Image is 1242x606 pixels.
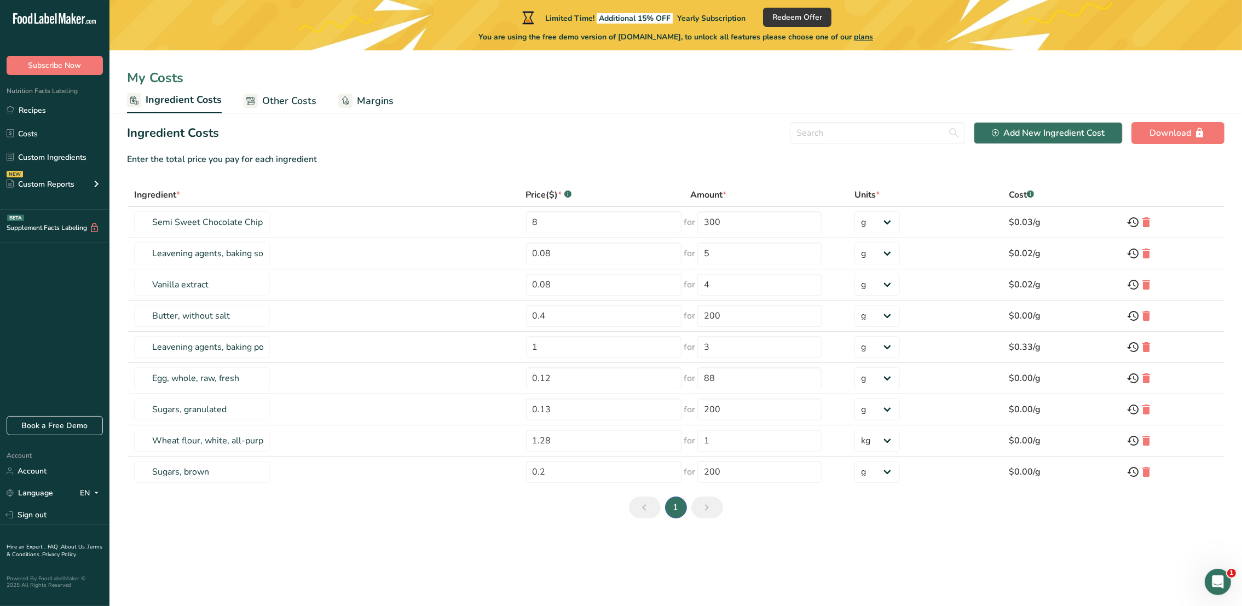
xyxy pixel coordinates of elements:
div: BETA [7,215,24,221]
a: Privacy Policy [42,551,76,558]
span: 1 [1227,569,1236,578]
a: Other Costs [244,89,316,113]
h2: Ingredient Costs [127,124,219,142]
span: for [684,403,695,416]
a: Previous page [629,497,661,518]
div: Amount [690,188,726,201]
button: Subscribe Now [7,56,103,75]
span: Other Costs [262,94,316,108]
a: Ingredient Costs [127,88,222,114]
a: Hire an Expert . [7,543,45,551]
a: Book a Free Demo [7,416,103,435]
td: $0.00/g [1002,363,1120,394]
div: Ingredient [134,188,180,201]
span: You are using the free demo version of [DOMAIN_NAME], to unlock all features please choose one of... [478,31,873,43]
div: Price($) [526,188,571,201]
span: Subscribe Now [28,60,82,71]
div: My Costs [109,68,1242,88]
td: $0.02/g [1002,238,1120,269]
span: for [684,340,695,354]
span: Yearly Subscription [677,13,746,24]
span: Redeem Offer [772,11,822,23]
span: for [684,247,695,260]
a: Terms & Conditions . [7,543,102,558]
div: Powered By FoodLabelMaker © 2025 All Rights Reserved [7,575,103,588]
span: for [684,309,695,322]
a: FAQ . [48,543,61,551]
span: for [684,278,695,291]
a: Next page [691,497,723,518]
span: for [684,372,695,385]
input: Search [790,122,965,144]
td: $0.00/g [1002,457,1120,487]
div: Limited Time! [520,11,746,24]
div: EN [80,487,103,500]
button: Download [1131,122,1224,144]
a: Language [7,483,53,503]
button: Add New Ingredient Cost [974,122,1123,144]
span: for [684,434,695,447]
a: About Us . [61,543,87,551]
iframe: Intercom live chat [1205,569,1231,595]
a: Margins [338,89,394,113]
div: Cost [1009,188,1034,201]
span: plans [854,32,873,42]
span: for [684,216,695,229]
span: Ingredient Costs [146,93,222,107]
div: Units [854,188,880,201]
div: Enter the total price you pay for each ingredient [127,153,1224,166]
td: $0.00/g [1002,394,1120,425]
div: Download [1149,126,1206,140]
div: NEW [7,171,23,177]
span: Additional 15% OFF [597,13,673,24]
div: Add New Ingredient Cost [992,126,1105,140]
td: $0.00/g [1002,425,1120,457]
td: $0.03/g [1002,207,1120,238]
button: Redeem Offer [763,8,831,27]
span: Margins [357,94,394,108]
td: $0.33/g [1002,332,1120,363]
td: $0.00/g [1002,301,1120,332]
span: for [684,465,695,478]
div: Custom Reports [7,178,74,190]
td: $0.02/g [1002,269,1120,301]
